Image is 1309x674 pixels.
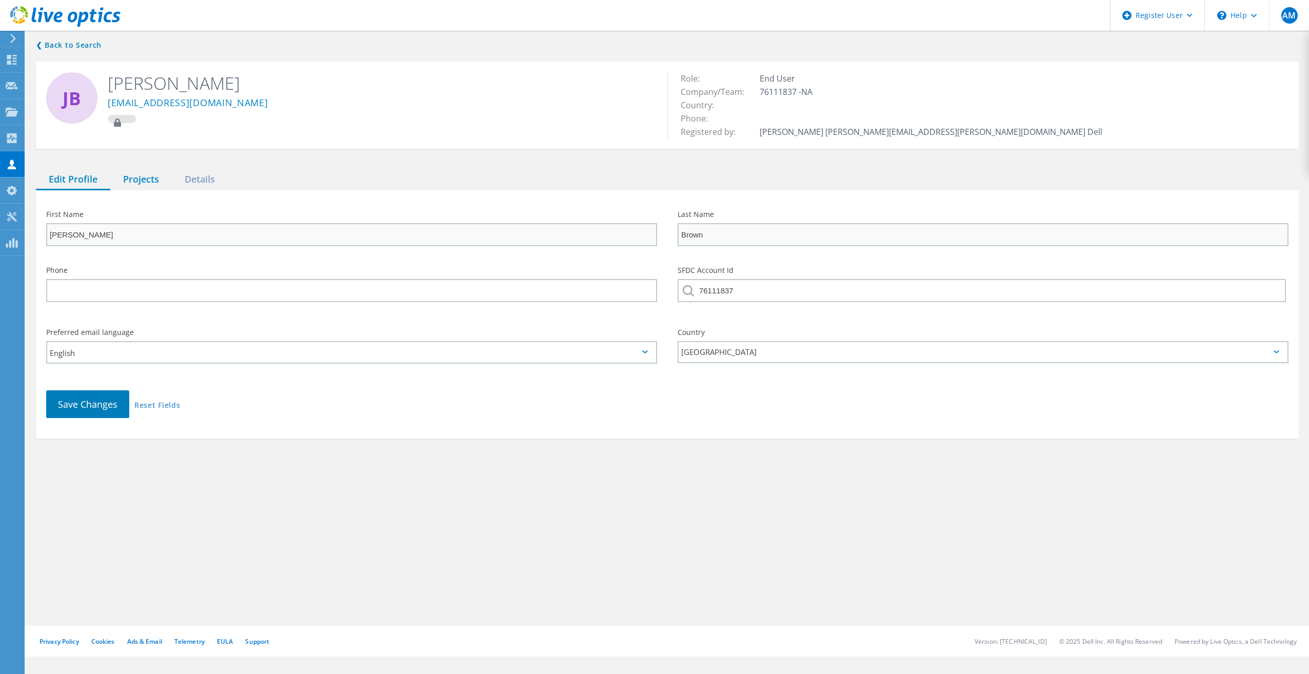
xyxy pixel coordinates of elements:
[39,637,79,646] a: Privacy Policy
[681,86,755,97] span: Company/Team:
[108,98,268,109] a: [EMAIL_ADDRESS][DOMAIN_NAME]
[46,390,129,418] button: Save Changes
[36,39,102,51] a: Back to search
[217,637,233,646] a: EULA
[678,211,1288,218] label: Last Name
[760,86,823,97] span: 76111837 -NA
[110,169,172,190] div: Projects
[46,329,657,336] label: Preferred email language
[46,211,657,218] label: First Name
[63,89,81,107] span: JB
[681,73,710,84] span: Role:
[10,22,121,29] a: Live Optics Dashboard
[172,169,228,190] div: Details
[91,637,115,646] a: Cookies
[757,72,1105,85] td: End User
[174,637,205,646] a: Telemetry
[678,341,1288,363] div: [GEOGRAPHIC_DATA]
[1175,637,1297,646] li: Powered by Live Optics, a Dell Technology
[1282,11,1296,19] span: AM
[46,267,657,274] label: Phone
[975,637,1047,646] li: Version: [TECHNICAL_ID]
[681,113,718,124] span: Phone:
[36,169,110,190] div: Edit Profile
[245,637,269,646] a: Support
[127,637,162,646] a: Ads & Email
[1059,637,1162,646] li: © 2025 Dell Inc. All Rights Reserved
[681,100,724,111] span: Country:
[1217,11,1226,20] svg: \n
[678,267,1288,274] label: SFDC Account Id
[58,398,117,410] span: Save Changes
[134,402,180,410] a: Reset Fields
[108,72,652,94] h2: [PERSON_NAME]
[757,125,1105,138] td: [PERSON_NAME] [PERSON_NAME][EMAIL_ADDRESS][PERSON_NAME][DOMAIN_NAME] Dell
[681,126,746,137] span: Registered by:
[678,329,1288,336] label: Country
